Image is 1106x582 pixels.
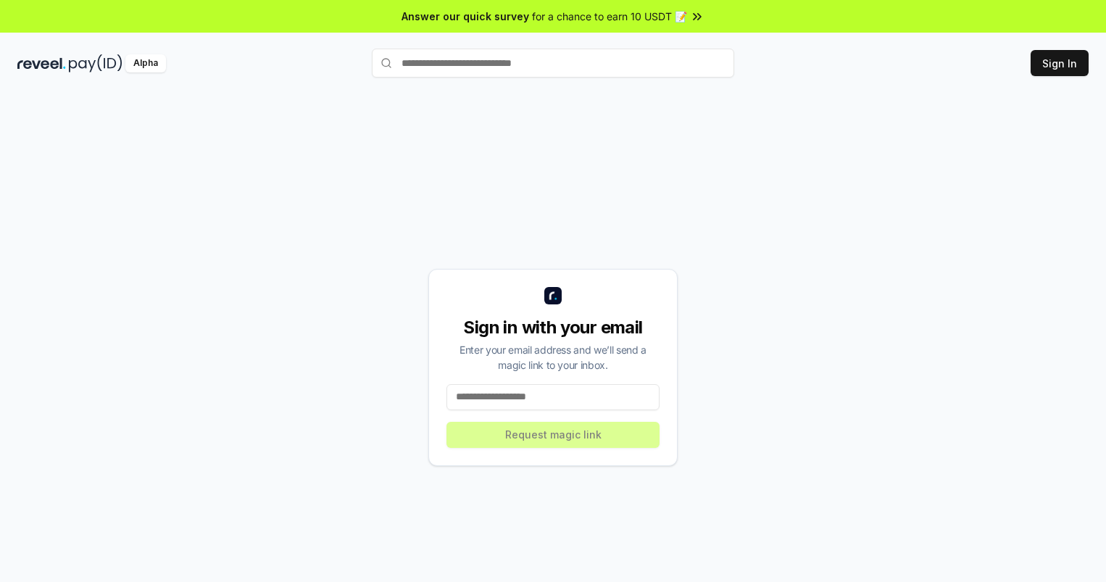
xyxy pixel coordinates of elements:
div: Alpha [125,54,166,72]
div: Enter your email address and we’ll send a magic link to your inbox. [446,342,660,373]
span: Answer our quick survey [402,9,529,24]
div: Sign in with your email [446,316,660,339]
img: reveel_dark [17,54,66,72]
img: logo_small [544,287,562,304]
span: for a chance to earn 10 USDT 📝 [532,9,687,24]
button: Sign In [1031,50,1089,76]
img: pay_id [69,54,122,72]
